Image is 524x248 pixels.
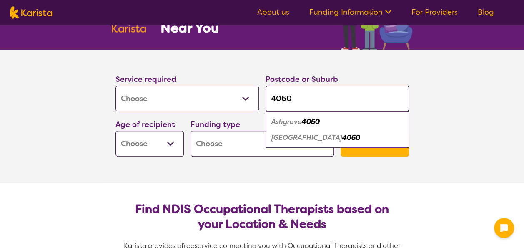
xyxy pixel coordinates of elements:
label: Funding type [191,119,240,129]
a: Funding Information [309,7,391,17]
div: Ashgrove East 4060 [270,130,405,146]
em: Ashgrove [271,117,302,126]
label: Postcode or Suburb [266,74,338,84]
em: 4060 [302,117,320,126]
h2: Find NDIS Occupational Therapists based on your Location & Needs [122,202,402,232]
em: [GEOGRAPHIC_DATA] [271,133,342,142]
a: Blog [478,7,494,17]
label: Service required [115,74,176,84]
a: For Providers [411,7,458,17]
img: Karista logo [10,6,52,19]
input: Type [266,86,409,111]
a: About us [257,7,289,17]
em: 4060 [342,133,360,142]
div: Ashgrove 4060 [270,114,405,130]
label: Age of recipient [115,119,175,129]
